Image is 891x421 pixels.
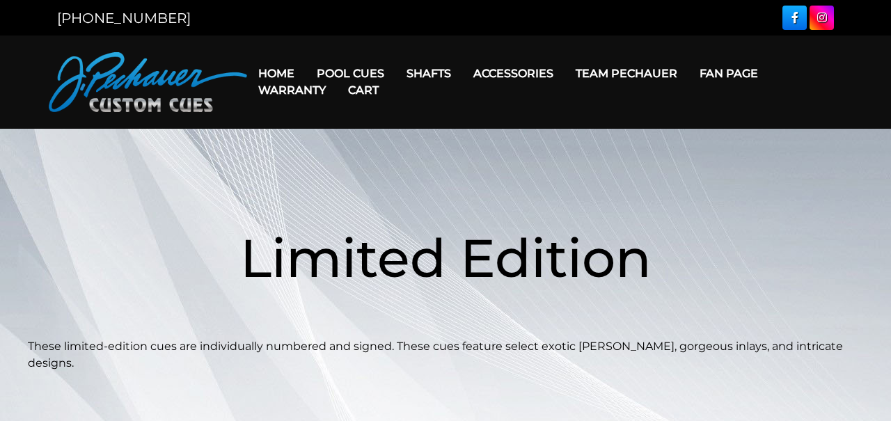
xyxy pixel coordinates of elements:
span: Limited Edition [240,225,652,290]
a: Pool Cues [306,56,395,91]
a: Cart [337,72,390,108]
a: Fan Page [688,56,769,91]
p: These limited-edition cues are individually numbered and signed. These cues feature select exotic... [28,338,863,372]
a: [PHONE_NUMBER] [57,10,191,26]
a: Warranty [247,72,337,108]
a: Shafts [395,56,462,91]
a: Home [247,56,306,91]
a: Team Pechauer [565,56,688,91]
a: Accessories [462,56,565,91]
img: Pechauer Custom Cues [49,52,247,112]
